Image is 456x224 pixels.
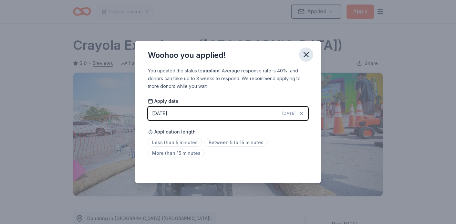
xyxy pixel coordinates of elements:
[148,98,179,104] span: Apply date
[152,110,167,117] div: [DATE]
[148,107,308,120] button: [DATE][DATE]
[148,149,205,157] span: More than 15 minutes
[202,68,220,73] b: applied
[204,138,268,147] span: Between 5 to 15 minutes
[282,111,295,116] span: [DATE]
[148,50,226,60] div: Woohoo you applied!
[148,138,202,147] span: Less than 5 minutes
[148,67,308,90] div: You updated the status to . Average response rate is 40%, and donors can take up to 3 weeks to re...
[148,128,196,136] span: Application length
